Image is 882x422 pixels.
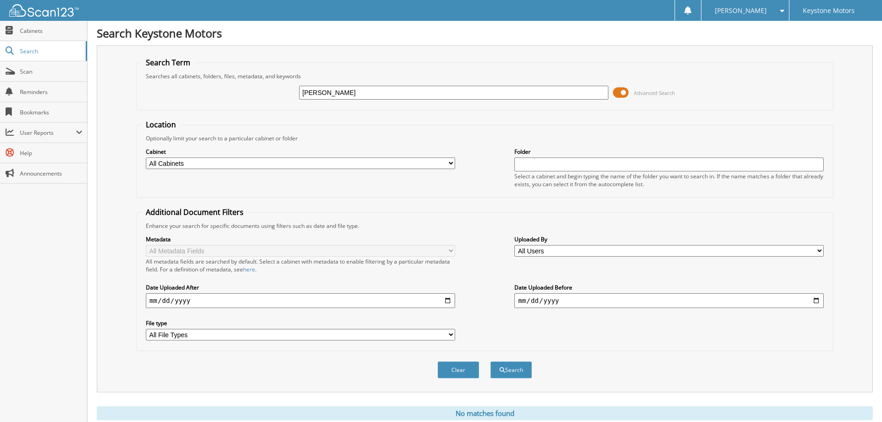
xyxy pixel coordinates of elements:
[20,27,82,35] span: Cabinets
[20,68,82,76] span: Scan
[141,222,828,230] div: Enhance your search for specific documents using filters such as date and file type.
[20,149,82,157] span: Help
[438,361,479,378] button: Clear
[141,134,828,142] div: Optionally limit your search to a particular cabinet or folder
[146,293,455,308] input: start
[490,361,532,378] button: Search
[141,207,248,217] legend: Additional Document Filters
[97,406,873,420] div: No matches found
[514,172,824,188] div: Select a cabinet and begin typing the name of the folder you want to search in. If the name match...
[146,283,455,291] label: Date Uploaded After
[146,319,455,327] label: File type
[20,170,82,177] span: Announcements
[146,148,455,156] label: Cabinet
[20,129,76,137] span: User Reports
[803,8,855,13] span: Keystone Motors
[634,89,675,96] span: Advanced Search
[20,108,82,116] span: Bookmarks
[9,4,79,17] img: scan123-logo-white.svg
[97,25,873,41] h1: Search Keystone Motors
[141,72,828,80] div: Searches all cabinets, folders, files, metadata, and keywords
[20,88,82,96] span: Reminders
[146,235,455,243] label: Metadata
[243,265,255,273] a: here
[146,258,455,273] div: All metadata fields are searched by default. Select a cabinet with metadata to enable filtering b...
[514,148,824,156] label: Folder
[141,57,195,68] legend: Search Term
[715,8,767,13] span: [PERSON_NAME]
[20,47,81,55] span: Search
[514,283,824,291] label: Date Uploaded Before
[141,120,181,130] legend: Location
[514,293,824,308] input: end
[514,235,824,243] label: Uploaded By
